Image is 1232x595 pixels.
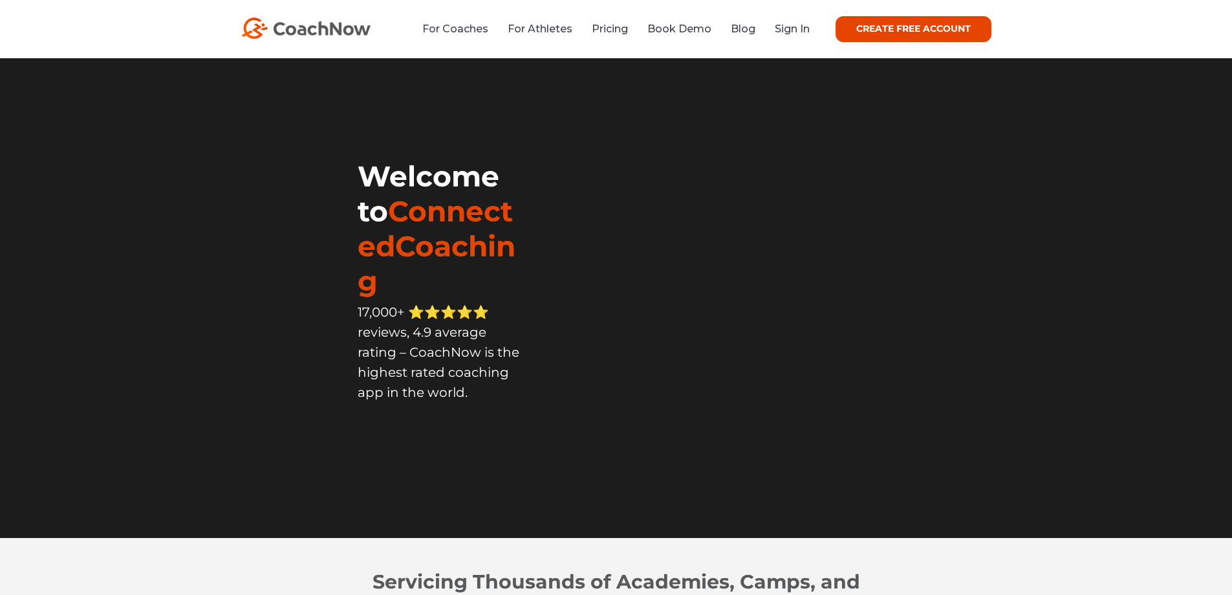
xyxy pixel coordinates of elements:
a: Pricing [592,23,628,35]
a: For Athletes [508,23,572,35]
img: CoachNow Logo [241,17,371,39]
a: Blog [731,23,755,35]
a: CREATE FREE ACCOUNT [836,16,991,42]
a: Sign In [775,23,810,35]
a: For Coaches [422,23,488,35]
a: Book Demo [647,23,711,35]
span: ConnectedCoaching [358,194,515,298]
iframe: Embedded CTA [358,427,519,461]
span: 17,000+ ⭐️⭐️⭐️⭐️⭐️ reviews, 4.9 average rating – CoachNow is the highest rated coaching app in th... [358,304,519,400]
h1: Welcome to [358,159,523,298]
